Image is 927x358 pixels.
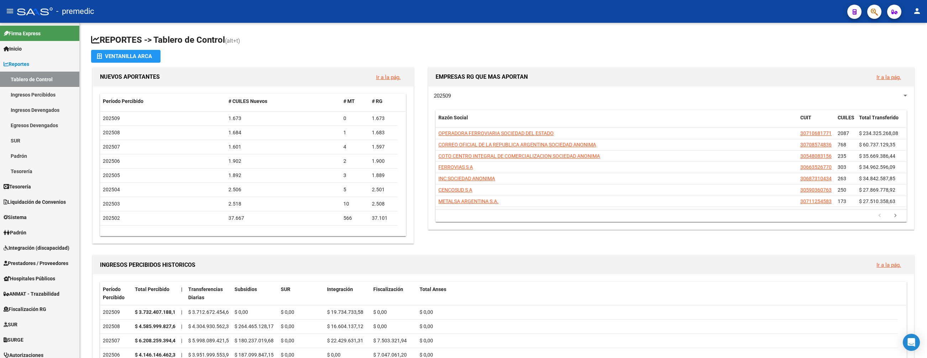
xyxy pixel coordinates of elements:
[436,110,797,134] datatable-header-cell: Razón Social
[100,73,160,80] span: NUEVOS APORTANTES
[235,352,274,358] span: $ 187.099.847,15
[228,171,338,180] div: 1.892
[91,34,916,47] h1: REPORTES -> Tablero de Control
[327,352,341,358] span: $ 0,00
[228,200,338,208] div: 2.518
[372,186,395,194] div: 2.501
[281,286,290,292] span: SUR
[228,98,267,104] span: # CUILES Nuevos
[873,212,886,220] a: go to previous page
[281,352,294,358] span: $ 0,00
[372,129,395,137] div: 1.683
[871,71,907,84] button: Ir a la pág.
[876,74,901,81] a: Ir a la pág.
[103,308,129,316] div: 202509
[800,164,832,170] span: 30663526770
[373,323,387,329] span: $ 0,00
[417,282,898,305] datatable-header-cell: Total Anses
[438,130,554,136] span: OPERADORA FERROVIARIA SOCIEDAD DEL ESTADO
[800,176,832,181] span: 30687310434
[324,282,370,305] datatable-header-cell: Integración
[103,172,120,178] span: 202505
[838,115,854,120] span: CUILES
[859,153,895,159] span: $ 35.669.386,44
[438,198,499,204] span: METALSA ARGENTINA S.A.
[871,258,907,271] button: Ir a la pág.
[228,157,338,165] div: 1.902
[4,336,23,344] span: SURGE
[859,198,895,204] span: $ 27.510.358,63
[343,143,366,151] div: 4
[372,214,395,222] div: 37.101
[135,352,178,358] strong: $ 4.146.146.462,30
[372,98,383,104] span: # RG
[278,282,324,305] datatable-header-cell: SUR
[859,187,895,193] span: $ 27.869.778,92
[838,164,846,170] span: 303
[4,213,27,221] span: Sistema
[103,115,120,121] span: 202509
[369,94,397,109] datatable-header-cell: # RG
[103,337,129,345] div: 202507
[343,114,366,123] div: 0
[103,98,143,104] span: Período Percibido
[228,129,338,137] div: 1.684
[103,201,120,207] span: 202503
[103,130,120,135] span: 202508
[903,334,920,351] div: Open Intercom Messenger
[797,110,835,134] datatable-header-cell: CUIT
[235,338,274,343] span: $ 180.237.019,68
[438,142,596,147] span: CORREO OFICIAL DE LA REPUBLICA ARGENTINA SOCIEDAD ANONIMA
[838,153,846,159] span: 235
[373,286,403,292] span: Fiscalización
[327,323,363,329] span: $ 16.604.137,12
[800,198,832,204] span: 30711254583
[438,187,472,193] span: CENCOSUD S A
[859,164,895,170] span: $ 34.962.596,09
[372,157,395,165] div: 1.900
[225,37,240,44] span: (alt+t)
[4,60,29,68] span: Reportes
[188,352,232,358] span: $ 3.951.999.553,95
[838,187,846,193] span: 250
[103,158,120,164] span: 202506
[181,309,182,315] span: |
[343,186,366,194] div: 5
[800,130,832,136] span: 30710681771
[97,50,155,63] div: Ventanilla ARCA
[343,171,366,180] div: 3
[420,286,446,292] span: Total Anses
[420,323,433,329] span: $ 0,00
[226,94,341,109] datatable-header-cell: # CUILES Nuevos
[370,282,417,305] datatable-header-cell: Fiscalización
[6,7,14,15] mat-icon: menu
[188,286,223,300] span: Transferencias Diarias
[103,286,125,300] span: Período Percibido
[235,286,257,292] span: Subsidios
[372,143,395,151] div: 1.597
[859,115,899,120] span: Total Transferido
[859,176,895,181] span: $ 34.842.587,85
[420,352,433,358] span: $ 0,00
[343,98,355,104] span: # MT
[188,309,232,315] span: $ 3.712.672.454,60
[373,309,387,315] span: $ 0,00
[181,338,182,343] span: |
[438,115,468,120] span: Razón Social
[228,143,338,151] div: 1.601
[4,305,46,313] span: Fiscalización RG
[4,275,55,282] span: Hospitales Públicos
[100,282,132,305] datatable-header-cell: Período Percibido
[327,338,363,343] span: $ 22.429.631,31
[370,71,406,84] button: Ir a la pág.
[135,323,178,329] strong: $ 4.585.999.827,66
[135,338,178,343] strong: $ 6.208.259.394,47
[135,309,178,315] strong: $ 3.732.407.188,18
[56,4,94,19] span: - premedic
[103,322,129,331] div: 202508
[103,144,120,150] span: 202507
[838,142,846,147] span: 768
[327,309,363,315] span: $ 19.734.733,58
[228,114,338,123] div: 1.673
[185,282,232,305] datatable-header-cell: Transferencias Diarias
